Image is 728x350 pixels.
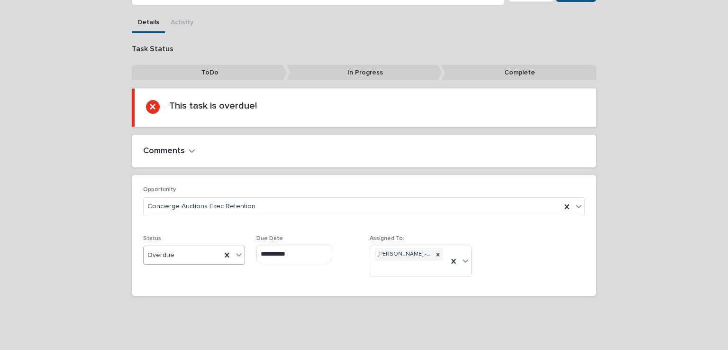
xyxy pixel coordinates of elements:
[132,45,596,54] p: Task Status
[287,65,442,81] p: In Progress
[147,202,255,212] span: Concierge Auctions Exec Retention
[441,65,596,81] p: Complete
[169,100,257,111] h2: This task is overdue!
[143,146,195,157] button: Comments
[132,13,165,33] button: Details
[147,250,174,260] span: Overdue
[370,236,404,241] span: Assigned To:
[256,236,283,241] span: Due Date
[143,236,161,241] span: Status
[143,146,185,157] h2: Comments
[375,248,433,261] div: [PERSON_NAME] - EBS-[GEOGRAPHIC_DATA]
[165,13,199,33] button: Activity
[132,65,287,81] p: ToDo
[143,187,176,193] span: Opportunity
